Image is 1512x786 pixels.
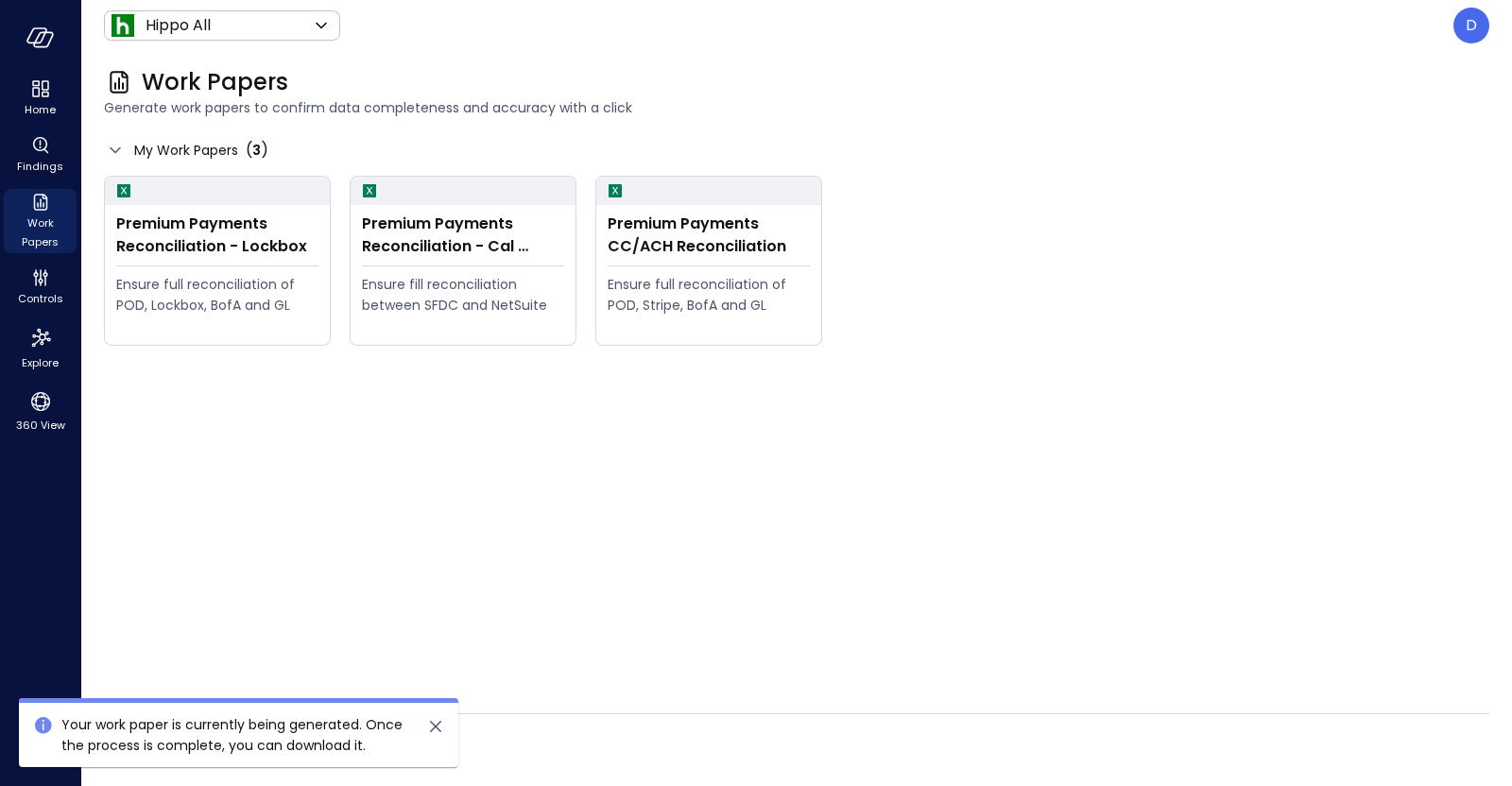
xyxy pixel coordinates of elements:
span: Explore [22,353,59,372]
div: Premium Payments CC/ACH Reconciliation [608,213,810,258]
p: Hippo All [146,14,211,37]
div: 360 View [4,385,77,436]
span: 3 [252,141,261,160]
div: Dfreeman [1453,8,1489,43]
div: ( ) [246,139,268,162]
span: My Work Papers [134,140,238,161]
span: Controls [18,289,63,308]
span: Your work paper is currently being generated. Once the process is complete, you can download it. [61,715,403,755]
div: Controls [4,265,77,310]
div: Findings [4,132,77,178]
div: Home [4,76,77,121]
div: Explore [4,321,77,374]
span: Generate work papers to confirm data completeness and accuracy with a click [104,97,1489,118]
button: close [424,715,447,738]
span: Findings [17,157,63,176]
div: Ensure full reconciliation of POD, Stripe, BofA and GL [608,274,810,316]
img: Icon [112,14,134,37]
div: Work Papers [4,189,77,253]
span: Work Papers [11,214,69,251]
div: Premium Payments Reconciliation - Lockbox [116,213,318,258]
span: 360 View [16,416,65,435]
span: Home [25,100,56,119]
p: D [1466,14,1477,37]
span: Work Papers [142,67,288,97]
div: Ensure full reconciliation of POD, Lockbox, BofA and GL [116,274,318,316]
div: Ensure fill reconciliation between SFDC and NetSuite [362,274,564,316]
div: Premium Payments Reconciliation - Cal Atlantic [362,213,564,258]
